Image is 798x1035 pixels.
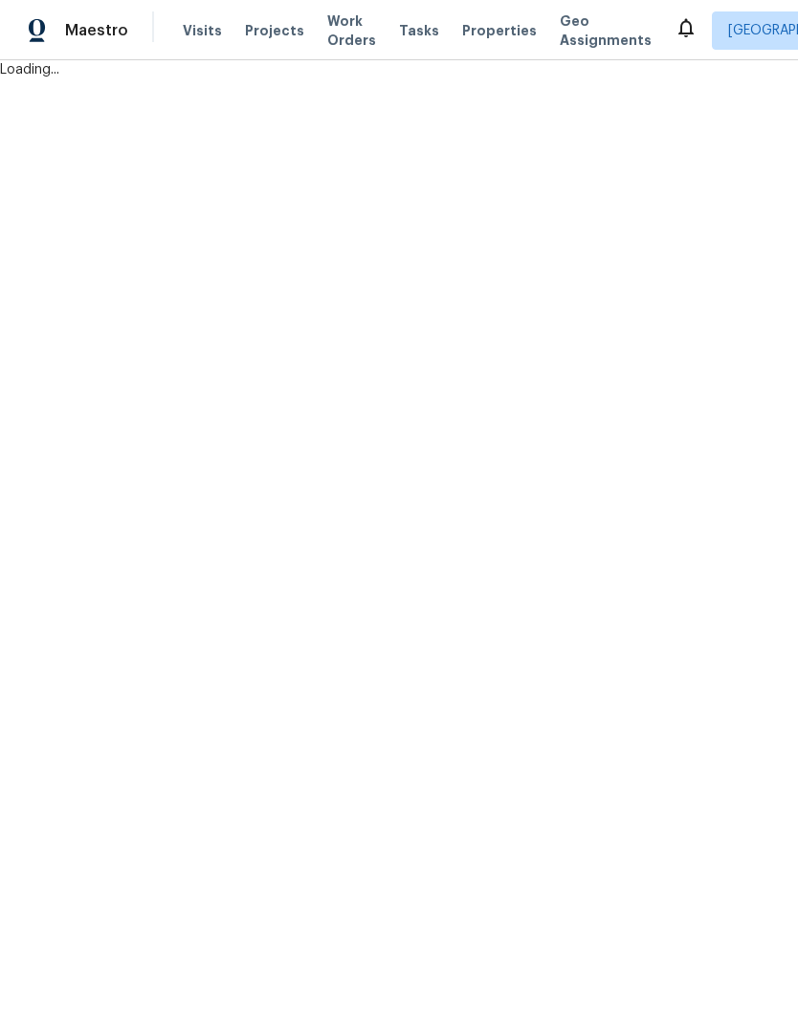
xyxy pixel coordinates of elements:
[560,11,652,50] span: Geo Assignments
[245,21,304,40] span: Projects
[327,11,376,50] span: Work Orders
[462,21,537,40] span: Properties
[183,21,222,40] span: Visits
[65,21,128,40] span: Maestro
[399,24,439,37] span: Tasks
